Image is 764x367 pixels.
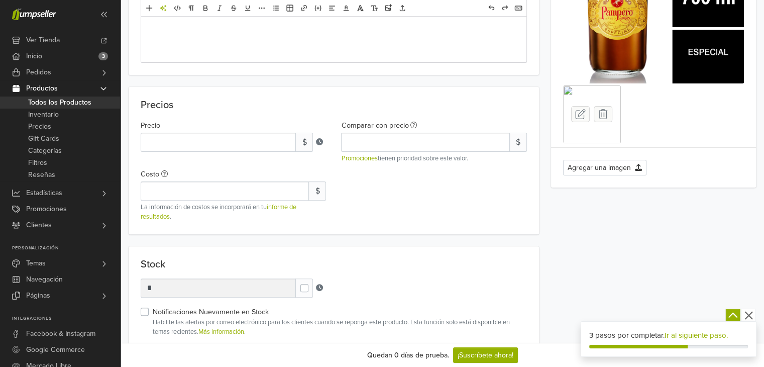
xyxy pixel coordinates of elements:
span: Google Commerce [26,342,85,358]
p: Integraciones [12,316,120,322]
button: Agregar una imagen [563,160,646,175]
span: Ver Tienda [26,32,60,48]
a: Incrustar [311,2,324,15]
span: Promociones [26,201,67,217]
span: Todos los Productos [28,97,91,109]
a: Negrita [199,2,212,15]
label: Costo [141,169,168,180]
span: Categorías [28,145,62,157]
a: Herramientas de IA [157,2,170,15]
label: Comparar con precio [341,120,417,131]
span: $ [308,181,326,201]
label: Notificaciones Nuevamente en Stock [153,307,269,318]
a: Rehacer [498,2,511,15]
a: Más formato [255,2,268,15]
label: Precio [141,120,160,131]
a: Atajos [512,2,525,15]
a: Añadir [143,2,156,15]
span: Inicio [26,48,42,64]
p: Precios [141,99,527,111]
span: Reseñas [28,169,55,181]
span: Inventario [28,109,59,121]
a: Subir imágenes [382,2,395,15]
span: Pedidos [26,64,51,80]
span: 3 [98,52,108,60]
a: Ir al siguiente paso. [665,331,728,340]
a: Cursiva [213,2,226,15]
small: tienen prioridad sobre este valor. [341,154,526,163]
span: Páginas [26,288,50,304]
span: Productos [26,80,58,97]
a: Fuente [354,2,367,15]
span: Estadísticas [26,185,62,201]
a: Tamaño de fuente [368,2,381,15]
span: $ [295,133,313,152]
a: Subrayado [241,2,254,15]
span: $ [509,133,527,152]
a: Enlace [297,2,310,15]
span: Filtros [28,157,47,169]
span: Navegación [26,271,63,288]
a: Color del texto [340,2,353,15]
a: Más información [198,328,244,336]
a: Lista [269,2,282,15]
span: La información de costos se incorporará en tu . [141,203,296,221]
p: Personalización [12,245,120,251]
a: Deshacer [485,2,498,15]
small: Habilite las alertas por correo electrónico para los clientes cuando se reponga este producto. Es... [153,318,527,337]
div: 3 pasos por completar. [589,330,748,341]
a: Promociones [341,154,377,162]
span: Temas [26,255,46,271]
a: Tabla [283,2,296,15]
span: Facebook & Instagram [26,326,95,342]
a: ¡Suscríbete ahora! [453,347,518,363]
div: Quedan 0 días de prueba. [367,350,449,360]
span: Clientes [26,217,52,233]
a: Eliminado [227,2,240,15]
a: Alineación [325,2,339,15]
a: Subir archivos [396,2,409,15]
span: Precios [28,121,51,133]
p: Stock [141,258,527,270]
a: Formato [185,2,198,15]
span: Gift Cards [28,133,59,145]
a: HTML [171,2,184,15]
